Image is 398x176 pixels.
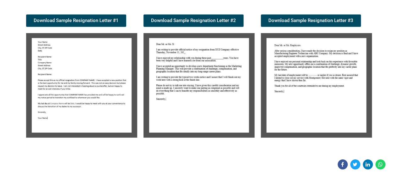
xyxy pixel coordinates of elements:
[151,18,236,23] span: Download Sample Resignation Letter #2
[34,18,119,23] span: Download Sample Resignation Letter #1
[375,159,385,169] a: Share on WhatsApp
[350,159,360,169] a: Share on Twitter
[363,159,373,169] a: Share on Linkedin
[143,14,244,27] a: Download Sample Resignation Letter #2
[26,14,126,27] a: Download Sample Resignation Letter #1
[338,159,348,169] a: Share on Facebook
[268,18,353,23] span: Download Sample Resignation Letter #3
[261,14,361,27] a: Download Sample Resignation Letter #3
